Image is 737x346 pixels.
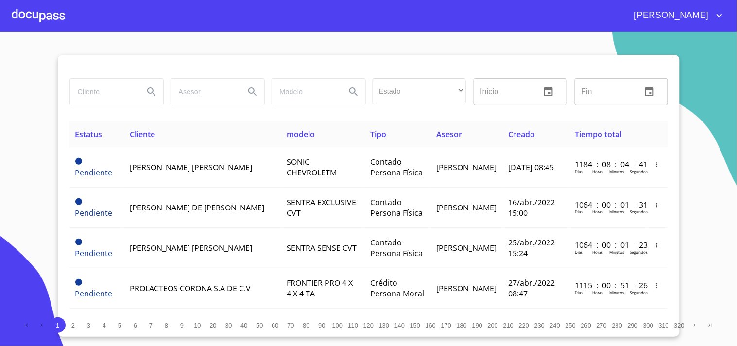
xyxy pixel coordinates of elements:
[180,322,184,329] span: 9
[423,317,439,333] button: 160
[563,317,579,333] button: 250
[56,322,59,329] span: 1
[81,317,97,333] button: 3
[508,162,554,173] span: [DATE] 08:45
[134,322,137,329] span: 6
[283,317,299,333] button: 70
[149,322,153,329] span: 7
[75,129,103,139] span: Estatus
[597,322,607,329] span: 270
[674,322,685,329] span: 320
[206,317,221,333] button: 20
[436,242,497,253] span: [PERSON_NAME]
[630,169,648,174] p: Segundos
[332,322,343,329] span: 100
[436,129,462,139] span: Asesor
[75,288,113,299] span: Pendiente
[566,322,576,329] span: 250
[75,279,82,286] span: Pendiente
[609,249,624,255] p: Minutos
[575,240,640,250] p: 1064 : 00 : 01 : 23
[241,80,264,104] button: Search
[272,322,278,329] span: 60
[426,322,436,329] span: 160
[627,8,714,23] span: [PERSON_NAME]
[240,322,247,329] span: 40
[503,322,514,329] span: 210
[594,317,610,333] button: 270
[75,158,82,165] span: Pendiente
[143,317,159,333] button: 7
[130,202,264,213] span: [PERSON_NAME] DE [PERSON_NAME]
[345,317,361,333] button: 110
[287,277,353,299] span: FRONTIER PRO 4 X 4 X 4 TA
[103,322,106,329] span: 4
[75,198,82,205] span: Pendiente
[118,322,121,329] span: 5
[436,202,497,213] span: [PERSON_NAME]
[330,317,345,333] button: 100
[609,169,624,174] p: Minutos
[519,322,529,329] span: 220
[75,167,113,178] span: Pendiente
[508,129,535,139] span: Creado
[66,317,81,333] button: 2
[575,159,640,170] p: 1184 : 08 : 04 : 41
[87,322,90,329] span: 3
[609,290,624,295] p: Minutos
[550,322,560,329] span: 240
[342,80,365,104] button: Search
[272,79,338,105] input: search
[627,8,725,23] button: account of current user
[252,317,268,333] button: 50
[488,322,498,329] span: 200
[672,317,687,333] button: 320
[75,208,113,218] span: Pendiente
[287,156,337,178] span: SONIC CHEVROLETM
[470,317,485,333] button: 190
[625,317,641,333] button: 290
[363,322,374,329] span: 120
[140,80,163,104] button: Search
[441,322,451,329] span: 170
[457,322,467,329] span: 180
[579,317,594,333] button: 260
[630,249,648,255] p: Segundos
[268,317,283,333] button: 60
[548,317,563,333] button: 240
[159,317,174,333] button: 8
[287,242,357,253] span: SENTRA SENSE CVT
[75,239,82,245] span: Pendiente
[256,322,263,329] span: 50
[656,317,672,333] button: 310
[171,79,237,105] input: search
[225,322,232,329] span: 30
[659,322,669,329] span: 310
[318,322,325,329] span: 90
[454,317,470,333] button: 180
[436,283,497,294] span: [PERSON_NAME]
[436,162,497,173] span: [PERSON_NAME]
[439,317,454,333] button: 170
[370,237,423,259] span: Contado Persona Física
[373,78,466,104] div: ​
[237,317,252,333] button: 40
[575,280,640,291] p: 1115 : 00 : 51 : 26
[575,290,583,295] p: Dias
[287,197,356,218] span: SENTRA EXCLUSIVE CVT
[165,322,168,329] span: 8
[370,197,423,218] span: Contado Persona Física
[299,317,314,333] button: 80
[643,322,653,329] span: 300
[532,317,548,333] button: 230
[592,249,603,255] p: Horas
[408,317,423,333] button: 150
[97,317,112,333] button: 4
[221,317,237,333] button: 30
[112,317,128,333] button: 5
[534,322,545,329] span: 230
[361,317,377,333] button: 120
[501,317,516,333] button: 210
[592,290,603,295] p: Horas
[575,209,583,214] p: Dias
